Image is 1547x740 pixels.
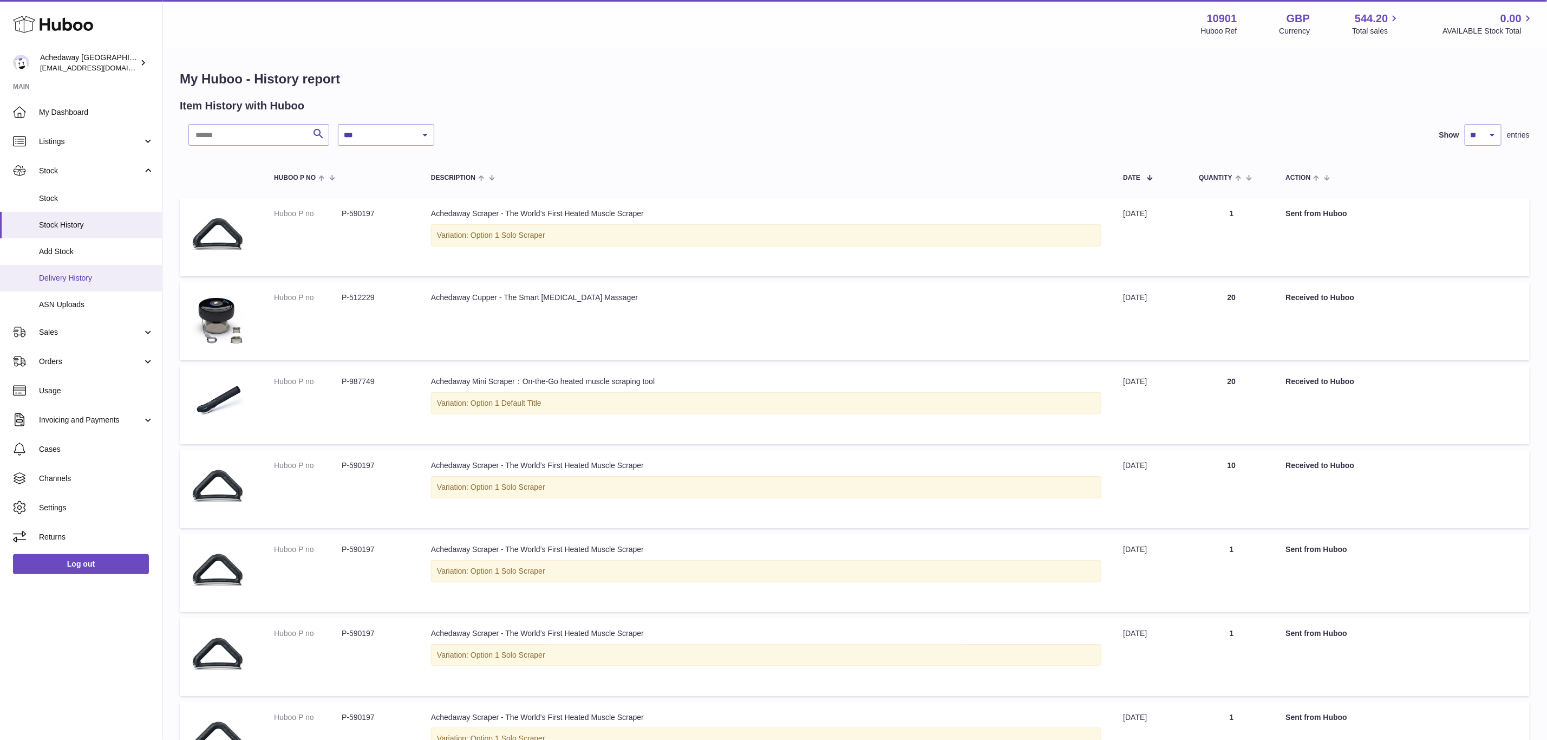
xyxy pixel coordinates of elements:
dd: P-590197 [342,712,409,723]
img: 109011664373479.jpg [191,293,245,347]
div: Huboo Ref [1201,26,1237,36]
dt: Huboo P no [274,460,342,471]
span: My Dashboard [39,107,154,118]
td: Achedaway Scraper - The World’s First Heated Muscle Scraper [420,534,1112,612]
dd: P-590197 [342,209,409,219]
dd: P-590197 [342,544,409,555]
dt: Huboo P no [274,293,342,303]
strong: Received to Huboo [1285,461,1354,470]
dt: Huboo P no [274,712,342,723]
a: Log out [13,554,149,574]
a: 0.00 AVAILABLE Stock Total [1442,11,1534,36]
td: 20 [1188,366,1275,444]
span: Orders [39,356,142,367]
strong: Sent from Huboo [1285,545,1347,554]
img: Achedaway-Muscle-Scraper.png [191,628,245,683]
img: internalAdmin-10901@internal.huboo.com [13,55,29,71]
div: Achedaway [GEOGRAPHIC_DATA] [40,53,138,73]
span: Stock [39,193,154,204]
span: ASN Uploads [39,300,154,310]
td: Achedaway Cupper - The Smart [MEDICAL_DATA] Massager [420,282,1112,360]
span: 544.20 [1355,11,1388,26]
span: Description [431,174,475,181]
span: Returns [39,532,154,542]
span: [EMAIL_ADDRESS][DOMAIN_NAME] [40,63,159,72]
td: [DATE] [1112,282,1188,360]
strong: Sent from Huboo [1285,209,1347,218]
span: Quantity [1199,174,1232,181]
div: Currency [1280,26,1310,36]
span: Delivery History [39,273,154,283]
td: [DATE] [1112,450,1188,528]
span: 0.00 [1500,11,1522,26]
span: AVAILABLE Stock Total [1442,26,1534,36]
td: Achedaway Scraper - The World’s First Heated Muscle Scraper [420,450,1112,528]
dt: Huboo P no [274,628,342,639]
span: Action [1285,174,1310,181]
span: Stock [39,166,142,176]
label: Show [1439,130,1459,140]
dt: Huboo P no [274,544,342,555]
span: Stock History [39,220,154,230]
dd: P-512229 [342,293,409,303]
td: [DATE] [1112,198,1188,276]
span: Sales [39,327,142,337]
td: Achedaway Scraper - The World’s First Heated Muscle Scraper [420,618,1112,696]
strong: Received to Huboo [1285,293,1354,302]
dd: P-987749 [342,377,409,387]
div: Variation: Option 1 Solo Scraper [431,644,1101,666]
strong: Received to Huboo [1285,377,1354,386]
img: musclescraper_750x_c42b3404-e4d5-48e3-b3b1-8be745232369.png [191,377,245,431]
strong: Sent from Huboo [1285,629,1347,638]
span: entries [1507,130,1530,140]
strong: 10901 [1207,11,1237,26]
img: Achedaway-Muscle-Scraper.png [191,460,245,515]
img: Achedaway-Muscle-Scraper.png [191,544,245,599]
td: Achedaway Scraper - The World’s First Heated Muscle Scraper [420,198,1112,276]
span: Add Stock [39,246,154,257]
h1: My Huboo - History report [180,70,1530,88]
td: [DATE] [1112,534,1188,612]
span: Settings [39,503,154,513]
span: Listings [39,137,142,147]
span: Usage [39,386,154,396]
span: Cases [39,444,154,455]
dd: P-590197 [342,460,409,471]
span: Invoicing and Payments [39,415,142,425]
dt: Huboo P no [274,377,342,387]
td: 10 [1188,450,1275,528]
span: Date [1123,174,1140,181]
td: [DATE] [1112,366,1188,444]
img: Achedaway-Muscle-Scraper.png [191,209,245,263]
span: Channels [39,473,154,484]
td: [DATE] [1112,618,1188,696]
strong: GBP [1287,11,1310,26]
div: Variation: Option 1 Solo Scraper [431,476,1101,498]
h2: Item History with Huboo [180,99,304,113]
td: 1 [1188,534,1275,612]
td: 1 [1188,618,1275,696]
span: Huboo P no [274,174,316,181]
strong: Sent from Huboo [1285,713,1347,722]
dd: P-590197 [342,628,409,639]
div: Variation: Option 1 Solo Scraper [431,560,1101,582]
td: Achedaway Mini Scraper：On-the-Go heated muscle scraping tool [420,366,1112,444]
div: Variation: Option 1 Solo Scraper [431,224,1101,246]
td: 1 [1188,198,1275,276]
dt: Huboo P no [274,209,342,219]
td: 20 [1188,282,1275,360]
div: Variation: Option 1 Default Title [431,392,1101,414]
span: Total sales [1352,26,1400,36]
a: 544.20 Total sales [1352,11,1400,36]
